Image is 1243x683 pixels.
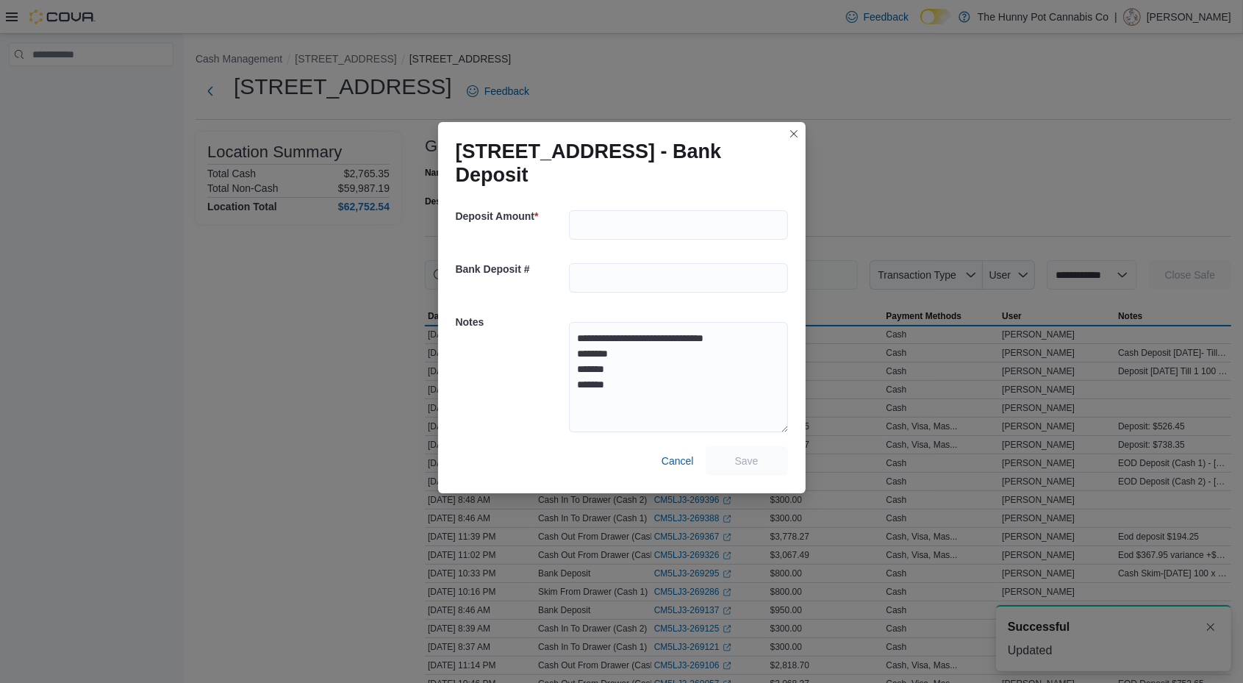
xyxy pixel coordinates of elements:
[456,307,566,337] h5: Notes
[456,140,776,187] h1: [STREET_ADDRESS] - Bank Deposit
[456,254,566,284] h5: Bank Deposit #
[706,446,788,476] button: Save
[456,201,566,231] h5: Deposit Amount
[656,446,700,476] button: Cancel
[662,454,694,468] span: Cancel
[785,125,803,143] button: Closes this modal window
[735,454,759,468] span: Save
